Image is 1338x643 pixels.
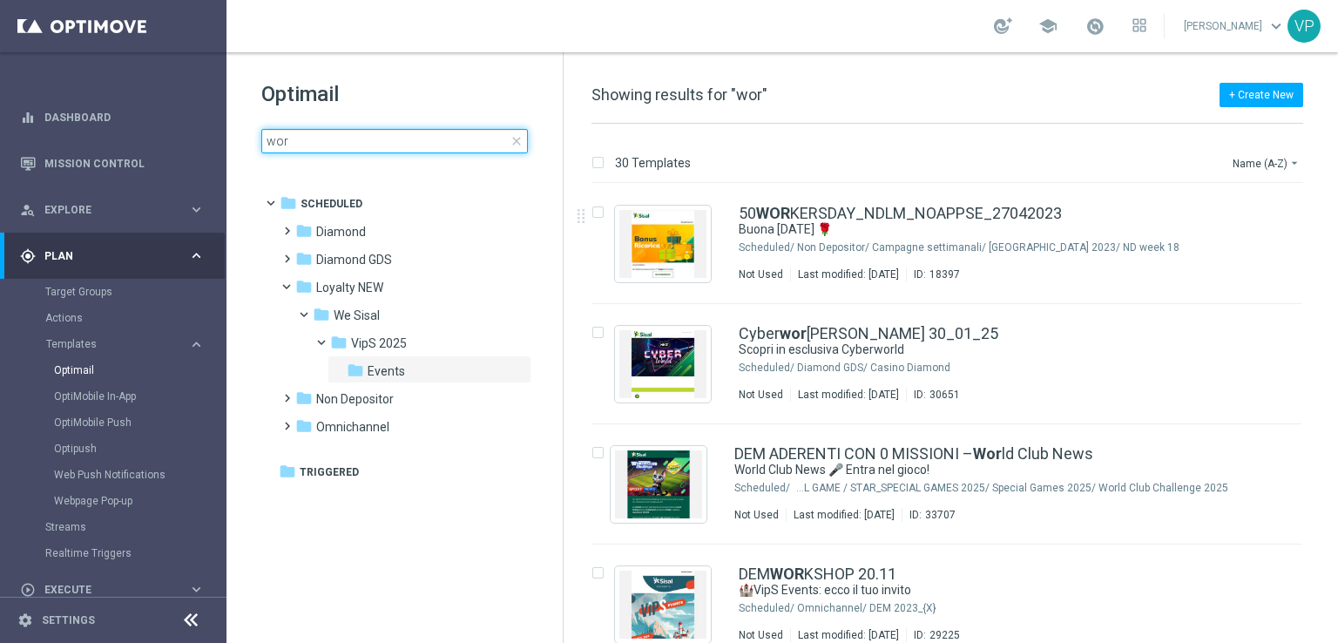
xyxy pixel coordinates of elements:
[368,363,405,379] span: Events
[791,388,906,402] div: Last modified: [DATE]
[797,240,1228,254] div: Scheduled/Non Depositor/Campagne settimanali/ND 2023/ND week 18
[54,363,181,377] a: Optimail
[54,442,181,456] a: Optipush
[619,210,706,278] img: 18397.jpeg
[54,488,225,514] div: Webpage Pop-up
[45,337,206,351] button: Templates keyboard_arrow_right
[739,582,1188,599] a: 🏰VipS Events: ecco il tuo invito
[929,267,960,281] div: 18397
[1287,10,1321,43] div: VP
[791,628,906,642] div: Last modified: [DATE]
[739,601,794,615] div: Scheduled/
[19,249,206,263] button: gps_fixed Plan keyboard_arrow_right
[334,308,380,323] span: We Sisal
[17,613,33,628] i: settings
[19,203,206,217] button: person_search Explore keyboard_arrow_right
[44,251,188,261] span: Plan
[261,129,528,153] input: Search Template
[739,566,896,582] a: DEMWORKSHOP 20.11
[19,583,206,597] button: play_circle_outline Execute keyboard_arrow_right
[734,481,790,495] div: Scheduled/
[45,540,225,566] div: Realtime Triggers
[1182,13,1287,39] a: [PERSON_NAME]keyboard_arrow_down
[1267,17,1286,36] span: keyboard_arrow_down
[44,140,205,186] a: Mission Control
[45,285,181,299] a: Target Groups
[42,615,95,626] a: Settings
[1220,83,1303,107] button: + Create New
[734,462,1188,478] a: World Club News 🎤 Entra nel gioco!
[574,304,1335,424] div: Press SPACE to select this row.
[188,581,205,598] i: keyboard_arrow_right
[300,464,359,480] span: Triggered
[46,339,171,349] span: Templates
[295,250,313,267] i: folder
[739,221,1188,238] a: Buona [DATE] 🌹
[351,335,407,351] span: VipS 2025
[54,494,181,508] a: Webpage Pop-up
[45,305,225,331] div: Actions
[770,565,804,583] b: WOR
[739,326,998,342] a: Cyberwor[PERSON_NAME] 30_01_25
[295,389,313,407] i: folder
[54,416,181,430] a: OptiMobile Push
[316,280,383,295] span: Loyalty NEW
[906,628,960,642] div: ID:
[54,409,225,436] div: OptiMobile Push
[739,240,794,254] div: Scheduled/
[906,388,960,402] div: ID:
[20,140,205,186] div: Mission Control
[973,444,1002,463] b: Wor
[739,342,1188,358] a: Scopri in esclusiva Cyberworld
[574,424,1335,545] div: Press SPACE to select this row.
[906,267,960,281] div: ID:
[301,196,362,212] span: Scheduled
[615,155,691,171] p: 30 Templates
[739,206,1062,221] a: 50WORKERSDAY_NDLM_NOAPPSE_27042023
[739,628,783,642] div: Not Used
[574,184,1335,304] div: Press SPACE to select this row.
[279,463,296,480] i: folder
[739,221,1228,238] div: Buona festa del lavoro 🌹
[739,267,783,281] div: Not Used
[20,582,36,598] i: play_circle_outline
[45,279,225,305] div: Target Groups
[902,508,956,522] div: ID:
[591,85,767,104] span: Showing results for "wor"
[45,331,225,514] div: Templates
[734,462,1228,478] div: World Club News 🎤 Entra nel gioco!
[46,339,188,349] div: Templates
[261,80,528,108] h1: Optimail
[316,391,394,407] span: Non Depositor
[20,110,36,125] i: equalizer
[54,357,225,383] div: Optimail
[756,204,790,222] b: WOR
[295,222,313,240] i: folder
[20,582,188,598] div: Execute
[734,508,779,522] div: Not Used
[44,585,188,595] span: Execute
[44,94,205,140] a: Dashboard
[54,389,181,403] a: OptiMobile In-App
[19,157,206,171] button: Mission Control
[615,450,702,518] img: 33707.jpeg
[295,417,313,435] i: folder
[20,202,36,218] i: person_search
[787,508,902,522] div: Last modified: [DATE]
[619,330,706,398] img: 30651.jpeg
[1287,156,1301,170] i: arrow_drop_down
[54,436,225,462] div: Optipush
[19,111,206,125] div: equalizer Dashboard
[797,601,1228,615] div: Scheduled/Omnichannel/DEM 2023_{X}
[739,582,1228,599] div: 🏰VipS Events: ecco il tuo invito
[739,388,783,402] div: Not Used
[20,202,188,218] div: Explore
[313,306,330,323] i: folder
[20,248,188,264] div: Plan
[791,267,906,281] div: Last modified: [DATE]
[280,194,297,212] i: folder
[734,446,1093,462] a: DEM ADERENTI CON 0 MISSIONI –World Club News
